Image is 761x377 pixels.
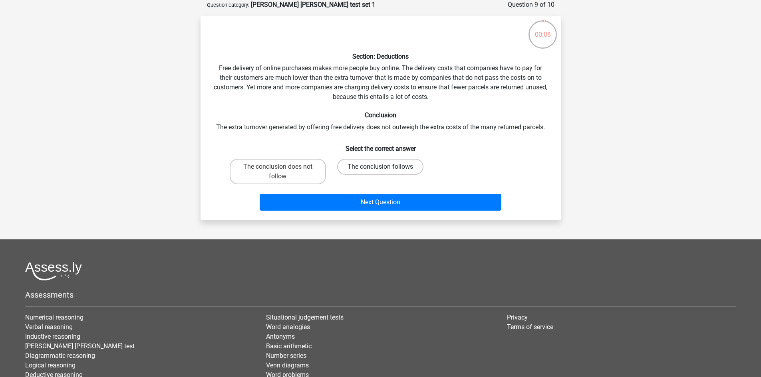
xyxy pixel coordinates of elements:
div: Free delivery of online purchases makes more people buy online. The delivery costs that companies... [204,22,558,214]
a: Verbal reasoning [25,323,73,331]
button: Next Question [260,194,501,211]
a: Diagrammatic reasoning [25,352,95,359]
a: Situational judgement tests [266,314,344,321]
h6: Conclusion [213,111,548,119]
label: The conclusion does not follow [230,159,326,184]
strong: [PERSON_NAME] [PERSON_NAME] test set 1 [251,1,376,8]
h6: Select the correct answer [213,138,548,152]
label: The conclusion follows [337,159,423,175]
a: Basic arithmetic [266,342,312,350]
h6: Section: Deductions [213,53,548,60]
a: Number series [266,352,306,359]
a: [PERSON_NAME] [PERSON_NAME] test [25,342,135,350]
a: Inductive reasoning [25,333,80,340]
a: Antonyms [266,333,295,340]
img: Assessly logo [25,262,82,280]
a: Word analogies [266,323,310,331]
a: Venn diagrams [266,361,309,369]
a: Terms of service [507,323,553,331]
a: Numerical reasoning [25,314,83,321]
small: Question category: [207,2,249,8]
div: 00:08 [528,20,558,39]
a: Logical reasoning [25,361,76,369]
a: Privacy [507,314,528,321]
h5: Assessments [25,290,736,300]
